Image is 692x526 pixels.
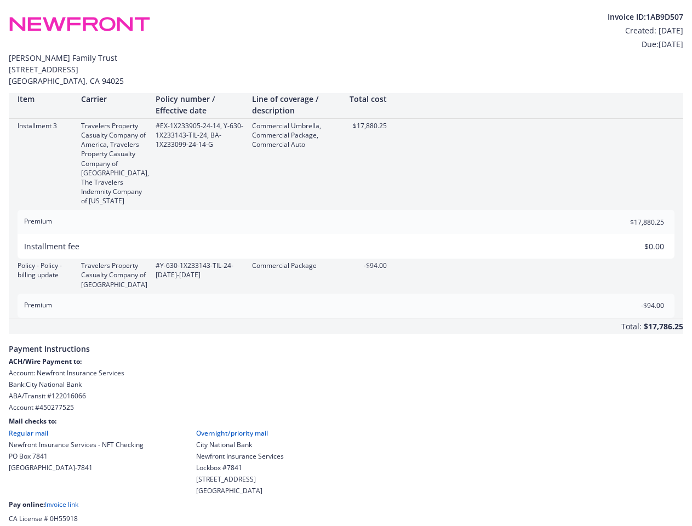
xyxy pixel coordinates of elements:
div: Created: [DATE] [608,25,683,36]
div: Regular mail [9,428,144,438]
div: Line of coverage / description [252,93,340,116]
div: -$94.00 [348,261,387,270]
div: Account # 450277525 [9,403,683,412]
input: 0.00 [599,214,671,230]
div: CA License # 0H55918 [9,514,683,523]
div: Commercial Package [252,261,340,270]
div: ACH/Wire Payment to: [9,357,683,366]
div: Mail checks to: [9,416,683,426]
span: Installment fee [24,241,79,251]
div: Bank: City National Bank [9,380,683,389]
div: Policy - Policy - billing update [18,261,72,279]
div: Newfront Insurance Services [196,451,284,461]
div: [STREET_ADDRESS] [196,474,284,484]
div: Carrier [81,93,147,105]
div: Account: Newfront Insurance Services [9,368,683,378]
div: Travelers Property Casualty Company of [GEOGRAPHIC_DATA] [81,261,147,289]
input: 0.00 [599,238,671,255]
div: [GEOGRAPHIC_DATA] [196,486,284,495]
span: Premium [24,216,52,226]
input: 0.00 [599,298,671,314]
div: Due: [DATE] [608,38,683,50]
div: Item [18,93,72,105]
div: Lockbox #7841 [196,463,284,472]
span: Premium [24,300,52,310]
span: Pay online: [9,500,45,509]
span: Payment Instructions [9,334,683,357]
div: Overnight/priority mail [196,428,284,438]
div: Travelers Property Casualty Company of America, Travelers Property Casualty Company of [GEOGRAPHI... [81,121,147,205]
div: Policy number / Effective date [156,93,243,116]
div: PO Box 7841 [9,451,144,461]
div: [GEOGRAPHIC_DATA]-7841 [9,463,144,472]
div: City National Bank [196,440,284,449]
div: Newfront Insurance Services - NFT Checking [9,440,144,449]
div: Total: [621,321,642,334]
div: #Y-630-1X233143-TIL-24 - [DATE]-[DATE] [156,261,243,279]
div: #EX-1X233905-24-14, Y-630-1X233143-TIL-24, BA-1X233099-24-14-G [156,121,243,149]
div: Invoice ID: 1AB9D507 [608,11,683,22]
div: ABA/Transit # 122016066 [9,391,683,401]
div: Total cost [348,93,387,105]
div: $17,880.25 [348,121,387,130]
div: Commercial Umbrella, Commercial Package, Commercial Auto [252,121,340,149]
div: Installment 3 [18,121,72,130]
div: $17,786.25 [644,318,683,334]
span: [PERSON_NAME] Family Trust [STREET_ADDRESS] [GEOGRAPHIC_DATA] , CA 94025 [9,52,683,87]
a: Invoice link [45,500,78,509]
